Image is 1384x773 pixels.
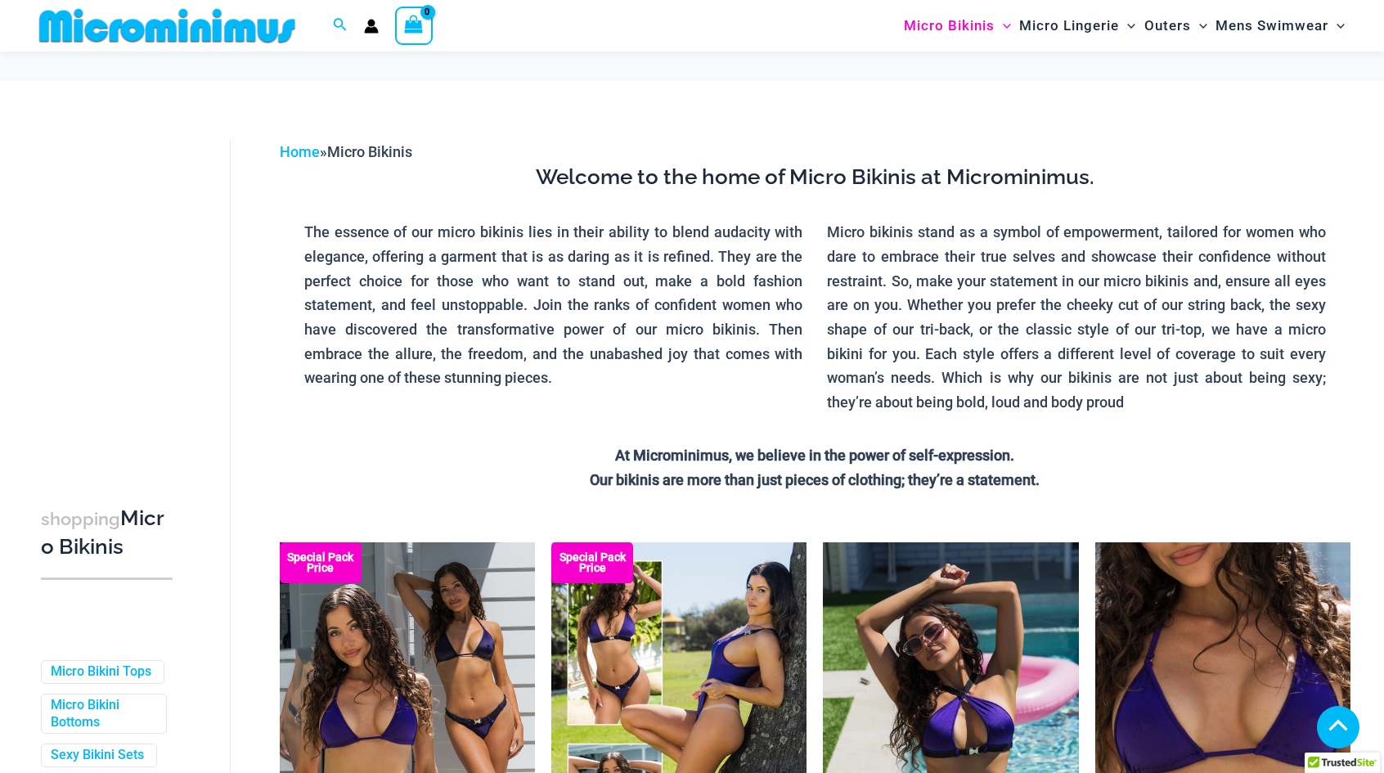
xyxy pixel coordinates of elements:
span: Menu Toggle [995,5,1011,47]
span: Mens Swimwear [1215,5,1328,47]
span: shopping [41,509,120,529]
p: The essence of our micro bikinis lies in their ability to blend audacity with elegance, offering ... [304,220,803,390]
a: Home [280,143,320,160]
a: OutersMenu ToggleMenu Toggle [1140,5,1211,47]
a: Micro Bikini Bottoms [51,697,154,731]
a: Mens SwimwearMenu ToggleMenu Toggle [1211,5,1349,47]
strong: At Microminimus, we believe in the power of self-expression. [615,447,1014,464]
strong: Our bikinis are more than just pieces of clothing; they’re a statement. [590,471,1040,488]
span: Menu Toggle [1119,5,1135,47]
span: » [280,143,412,160]
span: Menu Toggle [1328,5,1345,47]
span: Outers [1144,5,1191,47]
span: Micro Lingerie [1019,5,1119,47]
a: Micro LingerieMenu ToggleMenu Toggle [1015,5,1139,47]
img: MM SHOP LOGO FLAT [33,7,302,44]
span: Menu Toggle [1191,5,1207,47]
iframe: TrustedSite Certified [41,127,188,454]
a: Micro BikinisMenu ToggleMenu Toggle [900,5,1015,47]
b: Special Pack Price [551,552,633,573]
h3: Micro Bikinis [41,505,173,561]
b: Special Pack Price [280,552,362,573]
a: Micro Bikini Tops [51,663,151,681]
a: View Shopping Cart, empty [395,7,433,44]
a: Search icon link [333,16,348,36]
a: Account icon link [364,19,379,34]
span: Micro Bikinis [327,143,412,160]
p: Micro bikinis stand as a symbol of empowerment, tailored for women who dare to embrace their true... [827,220,1326,415]
h3: Welcome to the home of Micro Bikinis at Microminimus. [292,164,1338,191]
nav: Site Navigation [897,2,1351,49]
span: Micro Bikinis [904,5,995,47]
a: Sexy Bikini Sets [51,747,144,764]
